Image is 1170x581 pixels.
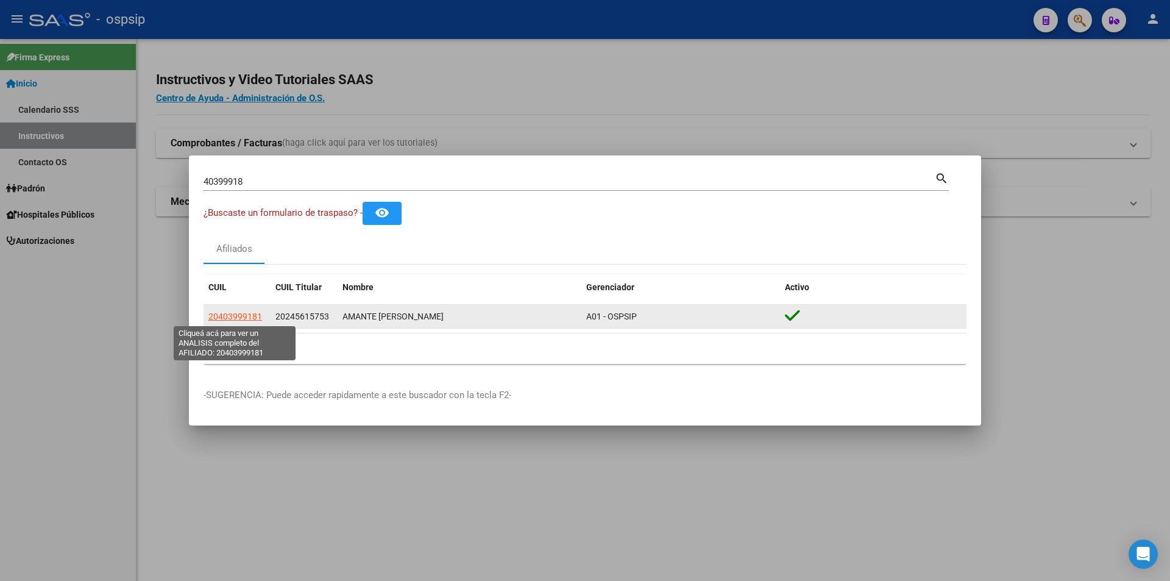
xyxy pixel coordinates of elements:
[342,310,576,324] div: AMANTE [PERSON_NAME]
[1129,540,1158,569] div: Open Intercom Messenger
[586,282,634,292] span: Gerenciador
[204,388,966,402] p: -SUGERENCIA: Puede acceder rapidamente a este buscador con la tecla F2-
[342,282,374,292] span: Nombre
[204,207,363,218] span: ¿Buscaste un formulario de traspaso? -
[586,312,637,321] span: A01 - OSPSIP
[204,333,966,364] div: 1 total
[375,205,389,220] mat-icon: remove_red_eye
[271,274,338,301] datatable-header-cell: CUIL Titular
[275,312,329,321] span: 20245615753
[204,274,271,301] datatable-header-cell: CUIL
[581,274,780,301] datatable-header-cell: Gerenciador
[216,242,252,256] div: Afiliados
[785,282,809,292] span: Activo
[935,170,949,185] mat-icon: search
[208,282,227,292] span: CUIL
[780,274,966,301] datatable-header-cell: Activo
[275,282,322,292] span: CUIL Titular
[338,274,581,301] datatable-header-cell: Nombre
[208,312,262,321] span: 20403999181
